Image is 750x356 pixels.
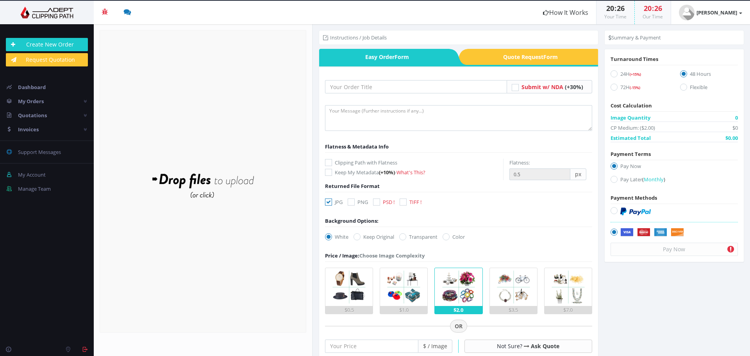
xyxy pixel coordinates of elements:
img: Adept Graphics [6,7,88,18]
label: Keep My Metadata - [325,168,503,176]
a: What's This? [396,169,425,176]
label: White [325,233,348,241]
div: Background Options: [325,217,379,225]
img: 2.png [385,268,423,306]
span: 26 [654,4,662,13]
span: Not Sure? [497,342,522,350]
div: $3.5 [490,306,537,314]
a: Request Quotation [6,53,88,66]
span: Payment Terms [611,150,651,157]
div: $2.0 [435,306,482,314]
span: Payment Methods [611,194,657,201]
small: Our Time [643,13,663,20]
span: PSD ! [383,199,395,206]
span: 20 [606,4,614,13]
span: TIFF ! [409,199,421,206]
div: Choose Image Complexity [325,252,425,259]
span: Price / Image: [325,252,359,259]
span: (-15%) [630,85,640,90]
span: Quotations [18,112,47,119]
img: 4.png [495,268,532,306]
label: Flatness: [509,159,530,166]
span: (+30%) [565,83,583,91]
label: Color [443,233,465,241]
span: Cost Calculation [611,102,652,109]
label: Transparent [399,233,437,241]
i: Form [543,53,558,61]
a: Submit w/ NDA (+30%) [521,83,583,91]
span: Estimated Total [611,134,651,142]
img: user_default.jpg [679,5,695,20]
span: My Orders [18,98,44,105]
span: Returned File Format [325,182,380,190]
span: Quote Request [468,49,598,65]
a: [PERSON_NAME] [671,1,750,24]
span: (+15%) [630,72,641,77]
input: Your Price [325,340,418,353]
span: Invoices [18,126,39,133]
label: 48 Hours [680,70,738,81]
span: Easy Order [319,49,449,65]
a: Easy OrderForm [319,49,449,65]
a: Create New Order [6,38,88,51]
div: $1.0 [380,306,427,314]
span: Monthly [644,176,664,183]
span: Manage Team [18,185,51,192]
label: Flexible [680,83,738,94]
label: Clipping Path with Flatness [325,159,503,166]
div: $0.5 [325,306,373,314]
span: 26 [617,4,625,13]
span: px [570,168,586,180]
input: Your Order Title [325,80,507,93]
a: How It Works [535,1,596,24]
li: Summary & Payment [609,34,661,41]
span: : [614,4,617,13]
strong: [PERSON_NAME] [696,9,737,16]
span: 20 [644,4,652,13]
span: Turnaround Times [611,55,658,63]
a: (+15%) [630,70,641,77]
label: PNG [348,198,368,206]
li: Instructions / Job Details [323,34,387,41]
span: $0.00 [725,134,738,142]
a: (Monthly) [642,176,665,183]
span: $ / Image [418,340,452,353]
a: Ask Quote [531,342,559,350]
label: Keep Original [354,233,394,241]
img: 1.png [330,268,368,306]
img: Securely by Stripe [620,228,684,237]
span: Image Quantity [611,114,650,122]
div: $7.0 [545,306,592,314]
span: Support Messages [18,148,61,156]
label: 24H [611,70,668,81]
i: Form [395,53,409,61]
label: Pay Later [611,175,738,186]
span: OR [450,320,467,333]
span: Dashboard [18,84,46,91]
span: 0 [735,114,738,122]
a: Quote RequestForm [468,49,598,65]
img: 5.png [549,268,587,306]
span: Flatness & Metadata Info [325,143,389,150]
span: CP Medium: ($2.00) [611,124,655,132]
label: 72H [611,83,668,94]
span: Submit w/ NDA [521,83,563,91]
span: : [652,4,654,13]
label: JPG [325,198,343,206]
a: (-15%) [630,84,640,91]
span: $0 [732,124,738,132]
small: Your Time [604,13,627,20]
span: (+10%) [379,169,395,176]
img: PayPal [620,208,651,215]
img: 3.png [440,268,478,306]
span: My Account [18,171,46,178]
label: Pay Now [611,162,738,173]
